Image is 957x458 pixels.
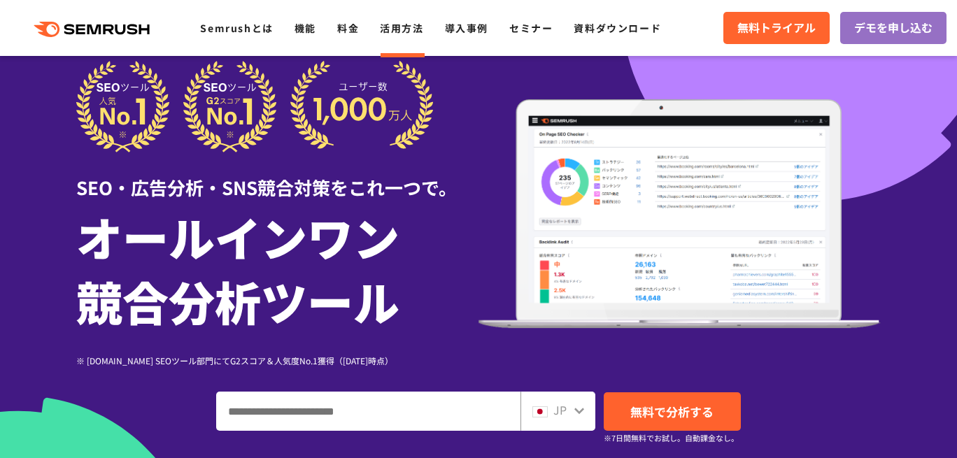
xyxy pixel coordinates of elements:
[604,431,739,445] small: ※7日間無料でお試し。自動課金なし。
[76,354,478,367] div: ※ [DOMAIN_NAME] SEOツール部門にてG2スコア＆人気度No.1獲得（[DATE]時点）
[737,19,816,37] span: 無料トライアル
[337,21,359,35] a: 料金
[76,204,478,333] h1: オールインワン 競合分析ツール
[217,392,520,430] input: ドメイン、キーワードまたはURLを入力してください
[200,21,273,35] a: Semrushとは
[380,21,423,35] a: 活用方法
[574,21,661,35] a: 資料ダウンロード
[76,152,478,201] div: SEO・広告分析・SNS競合対策をこれ一つで。
[295,21,316,35] a: 機能
[553,401,567,418] span: JP
[840,12,947,44] a: デモを申し込む
[854,19,933,37] span: デモを申し込む
[604,392,741,431] a: 無料で分析する
[630,403,714,420] span: 無料で分析する
[723,12,830,44] a: 無料トライアル
[445,21,488,35] a: 導入事例
[509,21,553,35] a: セミナー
